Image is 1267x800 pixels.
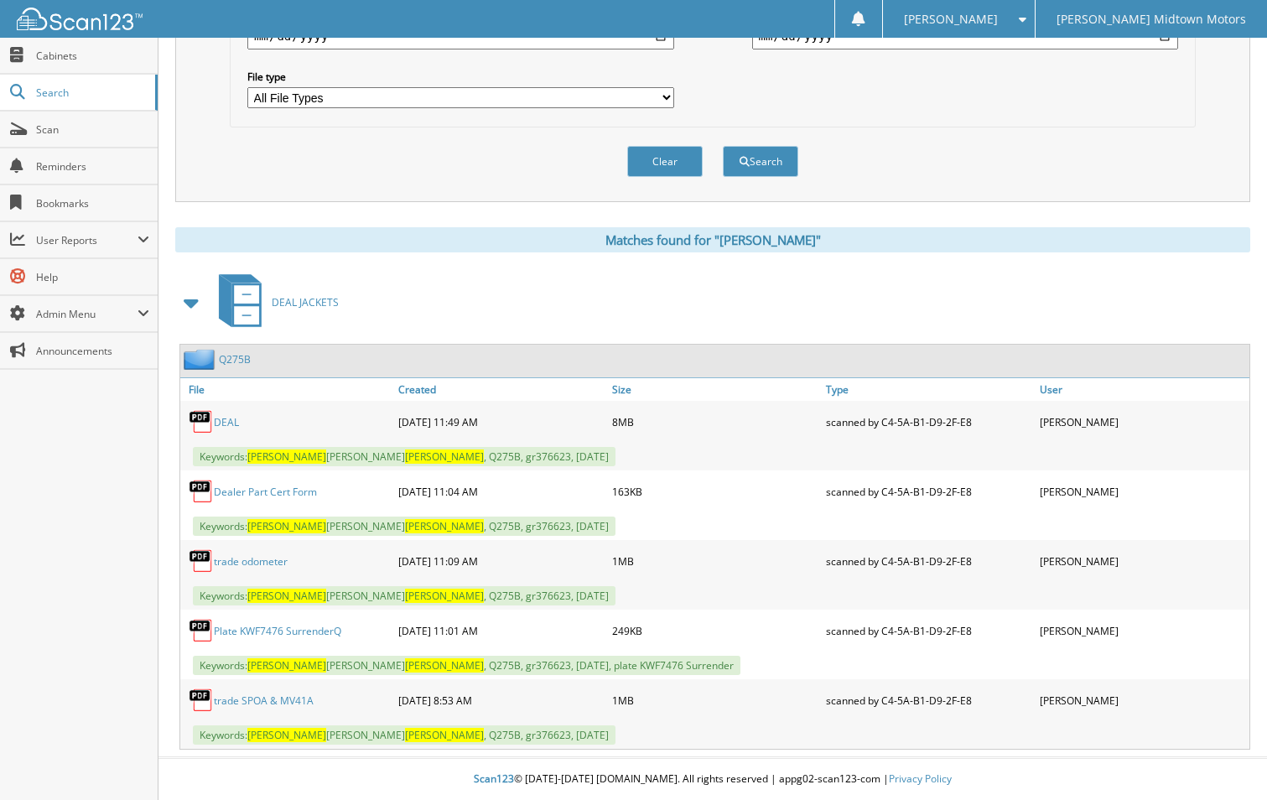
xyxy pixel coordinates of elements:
[247,519,326,533] span: [PERSON_NAME]
[394,544,608,578] div: [DATE] 11:09 AM
[189,688,214,713] img: PDF.png
[36,49,149,63] span: Cabinets
[904,14,998,24] span: [PERSON_NAME]
[214,624,341,638] a: Plate KWF7476 SurrenderQ
[394,683,608,717] div: [DATE] 8:53 AM
[214,554,288,569] a: trade odometer
[394,378,608,401] a: Created
[394,475,608,508] div: [DATE] 11:04 AM
[247,658,326,673] span: [PERSON_NAME]
[627,146,703,177] button: Clear
[193,517,615,536] span: Keywords: [PERSON_NAME] , Q275B, gr376623, [DATE]
[214,415,239,429] a: DEAL
[219,352,251,366] a: Q275B
[723,146,798,177] button: Search
[822,378,1036,401] a: Type
[405,589,484,603] span: [PERSON_NAME]
[36,307,138,321] span: Admin Menu
[193,447,615,466] span: Keywords: [PERSON_NAME] , Q275B, gr376623, [DATE]
[889,771,952,786] a: Privacy Policy
[608,544,822,578] div: 1MB
[36,122,149,137] span: Scan
[608,683,822,717] div: 1MB
[1183,719,1267,800] iframe: Chat Widget
[822,475,1036,508] div: scanned by C4-5A-B1-D9-2F-E8
[175,227,1250,252] div: Matches found for "[PERSON_NAME]"
[247,70,673,84] label: File type
[193,656,740,675] span: Keywords: [PERSON_NAME] , Q275B, gr376623, [DATE], plate KWF7476 Surrender
[1036,378,1249,401] a: User
[36,270,149,284] span: Help
[189,618,214,643] img: PDF.png
[822,683,1036,717] div: scanned by C4-5A-B1-D9-2F-E8
[1036,614,1249,647] div: [PERSON_NAME]
[247,589,326,603] span: [PERSON_NAME]
[1036,405,1249,439] div: [PERSON_NAME]
[608,378,822,401] a: Size
[1036,544,1249,578] div: [PERSON_NAME]
[822,544,1036,578] div: scanned by C4-5A-B1-D9-2F-E8
[189,548,214,574] img: PDF.png
[405,519,484,533] span: [PERSON_NAME]
[158,759,1267,800] div: © [DATE]-[DATE] [DOMAIN_NAME]. All rights reserved | appg02-scan123-com |
[247,728,326,742] span: [PERSON_NAME]
[1036,683,1249,717] div: [PERSON_NAME]
[394,405,608,439] div: [DATE] 11:49 AM
[822,614,1036,647] div: scanned by C4-5A-B1-D9-2F-E8
[193,586,615,605] span: Keywords: [PERSON_NAME] , Q275B, gr376623, [DATE]
[36,196,149,210] span: Bookmarks
[405,658,484,673] span: [PERSON_NAME]
[608,614,822,647] div: 249KB
[214,694,314,708] a: trade SPOA & MV41A
[608,475,822,508] div: 163KB
[17,8,143,30] img: scan123-logo-white.svg
[184,349,219,370] img: folder2.png
[405,728,484,742] span: [PERSON_NAME]
[214,485,317,499] a: Dealer Part Cert Form
[272,295,339,309] span: DEAL JACKETS
[36,233,138,247] span: User Reports
[405,449,484,464] span: [PERSON_NAME]
[36,344,149,358] span: Announcements
[394,614,608,647] div: [DATE] 11:01 AM
[209,269,339,335] a: DEAL JACKETS
[193,725,615,745] span: Keywords: [PERSON_NAME] , Q275B, gr376623, [DATE]
[822,405,1036,439] div: scanned by C4-5A-B1-D9-2F-E8
[247,449,326,464] span: [PERSON_NAME]
[608,405,822,439] div: 8MB
[1036,475,1249,508] div: [PERSON_NAME]
[36,159,149,174] span: Reminders
[36,86,147,100] span: Search
[189,409,214,434] img: PDF.png
[180,378,394,401] a: File
[189,479,214,504] img: PDF.png
[1057,14,1246,24] span: [PERSON_NAME] Midtown Motors
[474,771,514,786] span: Scan123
